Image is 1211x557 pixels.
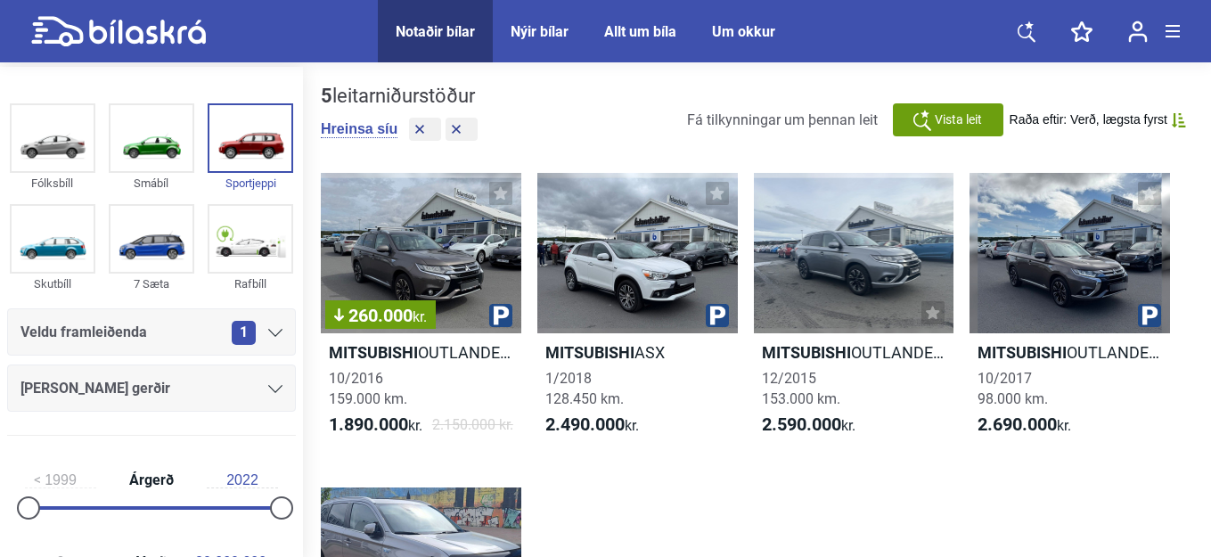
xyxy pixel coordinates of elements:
[537,173,738,452] a: MitsubishiASX1/2018128.450 km.2.490.000kr.
[935,111,982,129] span: Vista leit
[978,343,1067,362] b: Mitsubishi
[545,343,634,362] b: Mitsubishi
[754,342,954,363] h2: OUTLANDER INSTYLE PHEV
[10,173,95,193] div: Fólksbíll
[321,85,332,107] b: 5
[978,414,1057,435] b: 2.690.000
[970,173,1170,452] a: MitsubishiOUTLANDER INSTYLE PHEV10/201798.000 km.2.690.000kr.
[125,473,178,487] span: Árgerð
[970,342,1170,363] h2: OUTLANDER INSTYLE PHEV
[604,23,676,40] a: Allt um bíla
[706,304,729,327] img: parking.png
[1128,20,1148,43] img: user-login.svg
[109,274,194,294] div: 7 Sæta
[321,342,521,363] h2: OUTLANDER INTENSE
[1010,112,1167,127] span: Raða eftir: Verð, lægsta fyrst
[321,173,521,452] a: 260.000kr.MitsubishiOUTLANDER INTENSE10/2016159.000 km.1.890.000kr.2.150.000 kr.
[1138,304,1161,327] img: parking.png
[687,111,878,128] span: Fá tilkynningar um þennan leit
[109,173,194,193] div: Smábíl
[334,307,427,324] span: 260.000
[329,414,422,436] span: kr.
[413,308,427,325] span: kr.
[329,343,418,362] b: Mitsubishi
[545,370,624,407] span: 1/2018 128.450 km.
[321,120,397,138] button: Hreinsa síu
[712,23,775,40] a: Um okkur
[20,376,170,401] span: [PERSON_NAME] gerðir
[537,342,738,363] h2: ASX
[321,85,482,108] div: leitarniðurstöður
[432,414,513,436] span: 2.150.000 kr.
[762,414,841,435] b: 2.590.000
[329,414,408,435] b: 1.890.000
[232,321,256,345] span: 1
[20,320,147,345] span: Veldu framleiðenda
[762,414,855,436] span: kr.
[545,414,625,435] b: 2.490.000
[762,370,840,407] span: 12/2015 153.000 km.
[396,23,475,40] a: Notaðir bílar
[1010,112,1186,127] button: Raða eftir: Verð, lægsta fyrst
[208,173,293,193] div: Sportjeppi
[208,274,293,294] div: Rafbíll
[978,370,1048,407] span: 10/2017 98.000 km.
[978,414,1071,436] span: kr.
[10,274,95,294] div: Skutbíll
[754,173,954,452] a: MitsubishiOUTLANDER INSTYLE PHEV12/2015153.000 km.2.590.000kr.
[329,370,407,407] span: 10/2016 159.000 km.
[489,304,512,327] img: parking.png
[511,23,569,40] a: Nýir bílar
[545,414,639,436] span: kr.
[762,343,851,362] b: Mitsubishi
